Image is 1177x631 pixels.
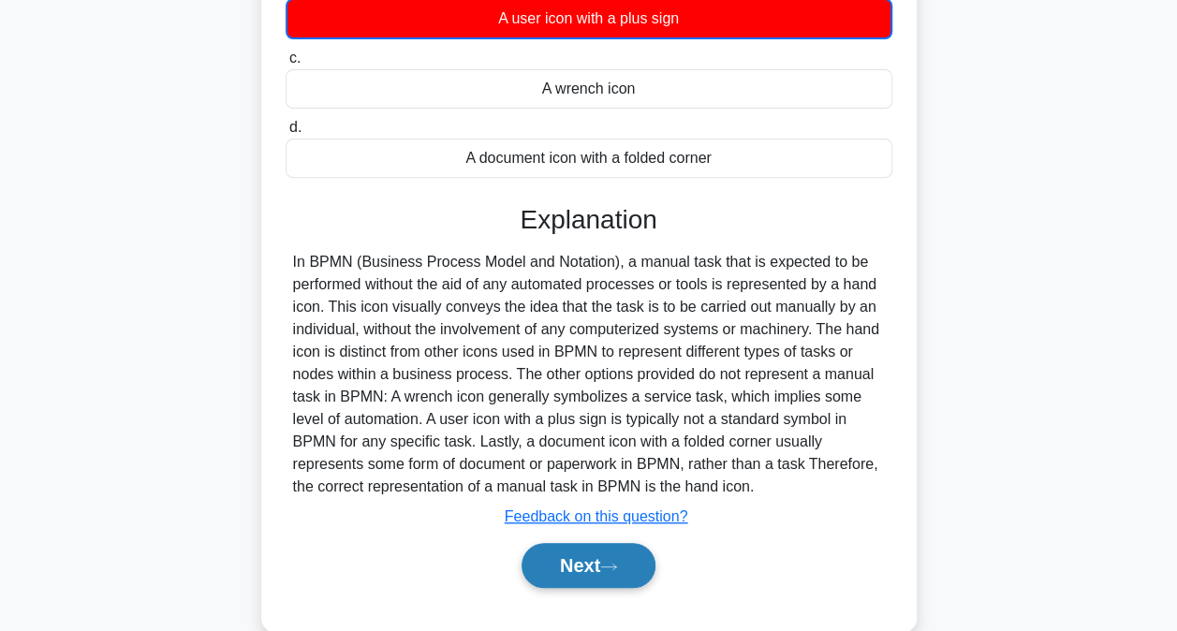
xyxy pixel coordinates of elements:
[286,69,892,109] div: A wrench icon
[286,139,892,178] div: A document icon with a folded corner
[293,251,885,498] div: In BPMN (Business Process Model and Notation), a manual task that is expected to be performed wit...
[522,543,655,588] button: Next
[297,204,881,236] h3: Explanation
[505,508,688,524] a: Feedback on this question?
[289,50,301,66] span: c.
[289,119,302,135] span: d.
